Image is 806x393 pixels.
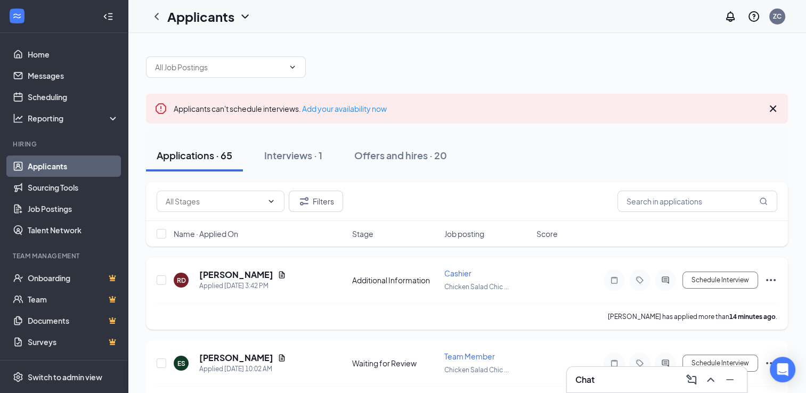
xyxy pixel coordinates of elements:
[704,373,717,386] svg: ChevronUp
[288,63,297,71] svg: ChevronDown
[289,191,343,212] button: Filter Filters
[770,357,795,382] div: Open Intercom Messenger
[177,359,185,368] div: ES
[747,10,760,23] svg: QuestionInfo
[157,149,232,162] div: Applications · 65
[764,357,777,370] svg: Ellipses
[682,355,758,372] button: Schedule Interview
[28,113,119,124] div: Reporting
[28,331,119,353] a: SurveysCrown
[633,359,646,367] svg: Tag
[608,312,777,321] p: [PERSON_NAME] has applied more than .
[13,372,23,382] svg: Settings
[199,364,286,374] div: Applied [DATE] 10:02 AM
[28,155,119,177] a: Applicants
[28,65,119,86] a: Messages
[721,371,738,388] button: Minimize
[354,149,447,162] div: Offers and hires · 20
[13,113,23,124] svg: Analysis
[536,228,558,239] span: Score
[444,228,484,239] span: Job posting
[155,61,284,73] input: All Job Postings
[264,149,322,162] div: Interviews · 1
[352,228,373,239] span: Stage
[298,195,311,208] svg: Filter
[773,12,781,21] div: ZC
[267,197,275,206] svg: ChevronDown
[352,275,438,285] div: Additional Information
[28,44,119,65] a: Home
[444,283,509,291] span: Chicken Salad Chic ...
[167,7,234,26] h1: Applicants
[659,359,672,367] svg: ActiveChat
[166,195,263,207] input: All Stages
[174,228,238,239] span: Name · Applied On
[28,310,119,331] a: DocumentsCrown
[199,352,273,364] h5: [PERSON_NAME]
[278,354,286,362] svg: Document
[444,268,471,278] span: Cashier
[28,219,119,241] a: Talent Network
[759,197,768,206] svg: MagnifyingGlass
[199,269,273,281] h5: [PERSON_NAME]
[13,140,117,149] div: Hiring
[723,373,736,386] svg: Minimize
[28,267,119,289] a: OnboardingCrown
[724,10,737,23] svg: Notifications
[199,281,286,291] div: Applied [DATE] 3:42 PM
[617,191,777,212] input: Search in applications
[685,373,698,386] svg: ComposeMessage
[278,271,286,279] svg: Document
[659,276,672,284] svg: ActiveChat
[28,372,102,382] div: Switch to admin view
[608,276,621,284] svg: Note
[239,10,251,23] svg: ChevronDown
[764,274,777,286] svg: Ellipses
[150,10,163,23] svg: ChevronLeft
[13,251,117,260] div: Team Management
[702,371,719,388] button: ChevronUp
[103,11,113,22] svg: Collapse
[12,11,22,21] svg: WorkstreamLogo
[177,276,186,285] div: RD
[608,359,621,367] svg: Note
[683,371,700,388] button: ComposeMessage
[682,272,758,289] button: Schedule Interview
[729,313,776,321] b: 14 minutes ago
[575,374,595,386] h3: Chat
[302,104,387,113] a: Add your availability now
[174,104,387,113] span: Applicants can't schedule interviews.
[444,366,509,374] span: Chicken Salad Chic ...
[28,198,119,219] a: Job Postings
[154,102,167,115] svg: Error
[28,86,119,108] a: Scheduling
[352,358,438,369] div: Waiting for Review
[767,102,779,115] svg: Cross
[633,276,646,284] svg: Tag
[28,177,119,198] a: Sourcing Tools
[444,351,495,361] span: Team Member
[28,289,119,310] a: TeamCrown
